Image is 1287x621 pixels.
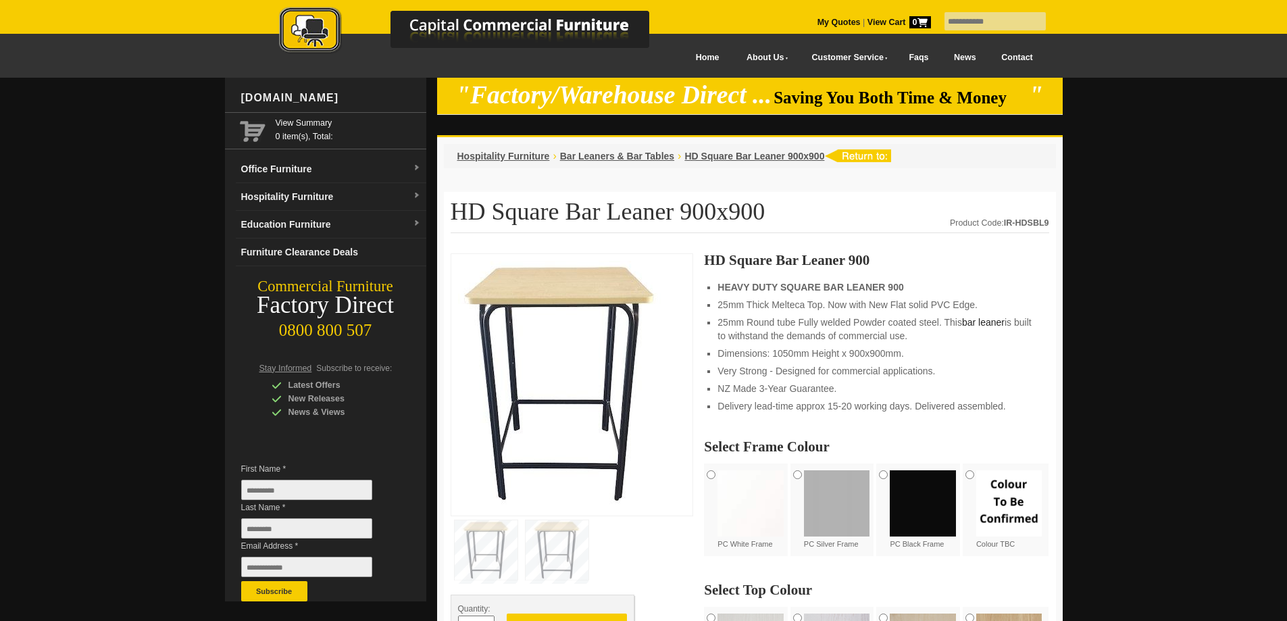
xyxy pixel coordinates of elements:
div: Latest Offers [272,378,400,392]
img: Capital Commercial Furniture Logo [242,7,715,56]
h2: Select Frame Colour [704,440,1049,453]
li: 25mm Thick Melteca Top. Now with New Flat solid PVC Edge. [717,298,1035,312]
button: Subscribe [241,581,307,601]
li: › [553,149,556,163]
a: Office Furnituredropdown [236,155,426,183]
em: "Factory/Warehouse Direct ... [456,81,772,109]
span: 0 [909,16,931,28]
div: Product Code: [950,216,1049,230]
span: Stay Informed [259,364,312,373]
span: Quantity: [458,604,490,614]
span: Saving You Both Time & Money [774,89,1027,107]
h1: HD Square Bar Leaner 900x900 [451,199,1049,233]
img: PC Black Frame [890,470,956,537]
span: 0 item(s), Total: [276,116,421,141]
a: View Summary [276,116,421,130]
a: My Quotes [817,18,861,27]
div: Factory Direct [225,296,426,315]
div: Commercial Furniture [225,277,426,296]
label: Colour TBC [976,470,1042,549]
div: New Releases [272,392,400,405]
strong: IR-HDSBL9 [1004,218,1049,228]
img: dropdown [413,164,421,172]
a: bar leaner [962,317,1005,328]
img: dropdown [413,192,421,200]
input: Last Name * [241,518,372,539]
h3: HD Square Bar Leaner 900 [704,253,1049,267]
li: Dimensions: 1050mm Height x 900x900mm. [717,347,1035,360]
div: News & Views [272,405,400,419]
strong: HEAVY DUTY SQUARE BAR LEANER 900 [717,282,903,293]
li: NZ Made 3-Year Guarantee. [717,382,1035,395]
a: Hospitality Furnituredropdown [236,183,426,211]
li: Delivery lead-time approx 15-20 working days. Delivered assembled. [717,399,1035,413]
a: View Cart0 [865,18,930,27]
a: Customer Service [797,43,896,73]
img: dropdown [413,220,421,228]
h2: Select Top Colour [704,583,1049,597]
img: return to [824,149,891,162]
label: PC Black Frame [890,470,956,549]
div: [DOMAIN_NAME] [236,78,426,118]
a: Capital Commercial Furniture Logo [242,7,715,60]
a: News [941,43,988,73]
span: Email Address * [241,539,393,553]
input: First Name * [241,480,372,500]
a: Furniture Clearance Deals [236,239,426,266]
a: Bar Leaners & Bar Tables [560,151,674,162]
em: " [1029,81,1043,109]
a: HD Square Bar Leaner 900x900 [684,151,824,162]
a: About Us [732,43,797,73]
a: Faqs [897,43,942,73]
label: PC Silver Frame [804,470,870,549]
img: PC Silver Frame [804,470,870,537]
strong: View Cart [867,18,931,27]
a: Hospitality Furniture [457,151,550,162]
li: 25mm Round tube Fully welded Powder coated steel. This is built to withstand the demands of comme... [717,316,1035,343]
input: Email Address * [241,557,372,577]
img: Colour TBC [976,470,1042,537]
img: PC White Frame [717,470,784,537]
a: Education Furnituredropdown [236,211,426,239]
span: Last Name * [241,501,393,514]
img: HD Square Bar Leaner 900x900 [458,261,661,505]
span: First Name * [241,462,393,476]
div: 0800 800 507 [225,314,426,340]
li: Very Strong - Designed for commercial applications. [717,364,1035,378]
label: PC White Frame [717,470,784,549]
li: › [678,149,681,163]
a: Contact [988,43,1045,73]
span: Subscribe to receive: [316,364,392,373]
